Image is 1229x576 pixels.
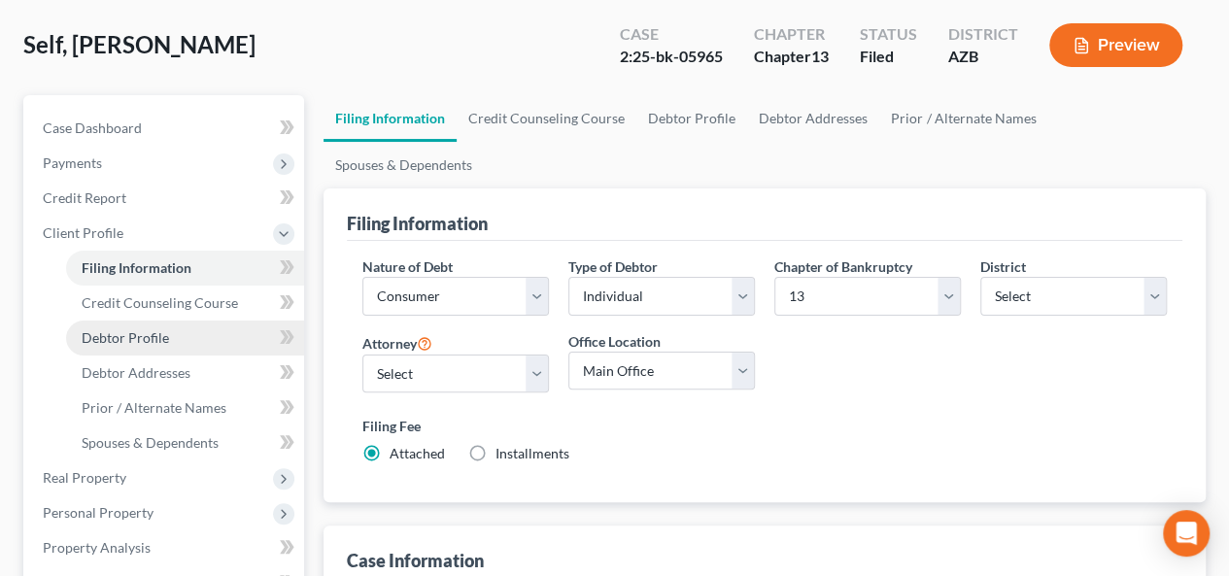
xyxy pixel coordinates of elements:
[82,434,219,451] span: Spouses & Dependents
[66,251,304,286] a: Filing Information
[27,111,304,146] a: Case Dashboard
[66,425,304,460] a: Spouses & Dependents
[43,539,151,556] span: Property Analysis
[66,356,304,390] a: Debtor Addresses
[82,294,238,311] span: Credit Counseling Course
[457,95,636,142] a: Credit Counseling Course
[754,46,829,68] div: Chapter
[948,46,1018,68] div: AZB
[636,95,747,142] a: Debtor Profile
[324,95,457,142] a: Filing Information
[43,504,154,521] span: Personal Property
[747,95,879,142] a: Debtor Addresses
[811,47,829,65] span: 13
[43,154,102,171] span: Payments
[948,23,1018,46] div: District
[774,256,912,277] label: Chapter of Bankruptcy
[66,321,304,356] a: Debtor Profile
[43,224,123,241] span: Client Profile
[66,390,304,425] a: Prior / Alternate Names
[82,399,226,416] span: Prior / Alternate Names
[362,416,1167,436] label: Filing Fee
[495,445,569,461] span: Installments
[27,530,304,565] a: Property Analysis
[362,256,453,277] label: Nature of Debt
[66,286,304,321] a: Credit Counseling Course
[43,119,142,136] span: Case Dashboard
[620,46,723,68] div: 2:25-bk-05965
[568,331,661,352] label: Office Location
[568,256,658,277] label: Type of Debtor
[860,46,917,68] div: Filed
[27,181,304,216] a: Credit Report
[362,331,432,355] label: Attorney
[390,445,445,461] span: Attached
[1163,510,1210,557] div: Open Intercom Messenger
[860,23,917,46] div: Status
[82,259,191,276] span: Filing Information
[324,142,484,188] a: Spouses & Dependents
[23,30,256,58] span: Self, [PERSON_NAME]
[347,212,488,235] div: Filing Information
[879,95,1047,142] a: Prior / Alternate Names
[43,189,126,206] span: Credit Report
[347,549,484,572] div: Case Information
[43,469,126,486] span: Real Property
[82,329,169,346] span: Debtor Profile
[82,364,190,381] span: Debtor Addresses
[620,23,723,46] div: Case
[1049,23,1182,67] button: Preview
[980,256,1026,277] label: District
[754,23,829,46] div: Chapter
